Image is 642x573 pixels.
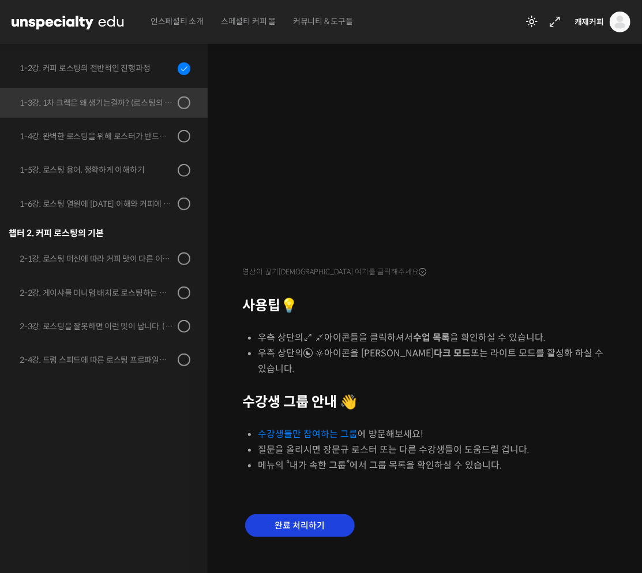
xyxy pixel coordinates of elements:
div: 1-4강. 완벽한 로스팅을 위해 로스터가 반드시 갖춰야 할 것 (로스팅 목표 설정하기) [20,130,174,143]
span: 홈 [36,384,43,393]
strong: 사용팁 [242,297,298,314]
a: 수강생들만 참여하는 그룹 [258,428,358,440]
li: 질문을 올리시면 장문규 로스터 또는 다른 수강생들이 도움드릴 겁니다. [258,442,613,457]
input: 완료 처리하기 [245,514,355,538]
div: 1-6강. 로스팅 열원에 [DATE] 이해와 커피에 미치는 영향 [20,198,174,210]
li: 메뉴의 “내가 속한 그룹”에서 그룹 목록을 확인하실 수 있습니다. [258,457,613,473]
div: 2-1강. 로스팅 머신에 따라 커피 맛이 다른 이유 (로스팅 머신의 매커니즘과 열원) [20,252,174,265]
span: 캐제커피 [575,17,604,27]
div: 1-5강. 로스팅 용어, 정확하게 이해하기 [20,163,174,176]
div: 챕터 2. 커피 로스팅의 기본 [9,225,190,241]
li: 에 방문해보세요! [258,426,613,442]
strong: 💡 [280,297,298,314]
div: 1-3강. 1차 크랙은 왜 생기는걸까? (로스팅의 물리적, 화학적 변화) [20,96,174,109]
div: 2-4강. 드럼 스피드에 따른 로스팅 프로파일과 센서리 [20,354,174,366]
li: 우측 상단의 아이콘을 [PERSON_NAME] 또는 라이트 모드를 활성화 하실 수 있습니다. [258,345,613,377]
a: 설정 [149,366,221,395]
a: 대화 [76,366,149,395]
div: 1-2강. 커피 로스팅의 전반적인 진행과정 [20,62,174,75]
div: 2-3강. 로스팅을 잘못하면 이런 맛이 납니다. (로스팅 디팩트의 이해) [20,320,174,333]
span: 영상이 끊기[DEMOGRAPHIC_DATA] 여기를 클릭해주세요 [242,267,426,277]
div: 2-2강. 게이샤를 미니멈 배치로 로스팅하는 이유 (로스터기 용량과 배치 사이즈) [20,286,174,299]
span: 대화 [106,384,119,393]
b: 다크 모드 [434,347,471,359]
a: 홈 [3,366,76,395]
span: 설정 [178,384,192,393]
b: 수업 목록 [413,332,450,344]
strong: 수강생 그룹 안내 👋 [242,393,357,411]
li: 우측 상단의 아이콘들을 클릭하셔서 을 확인하실 수 있습니다. [258,330,613,345]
